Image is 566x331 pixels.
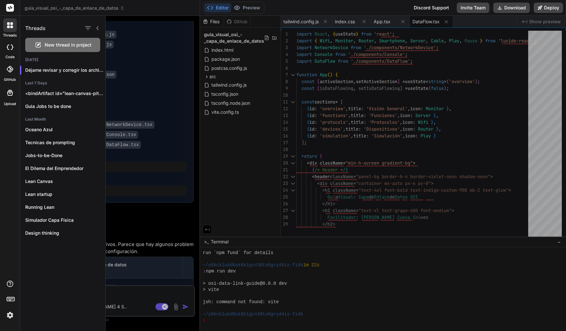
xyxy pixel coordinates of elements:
p: Oceano Azul [25,126,105,133]
label: code [5,54,15,60]
label: Upload [4,101,16,107]
p: Lean startup [25,191,105,198]
button: Download [493,3,530,13]
p: Jobs-to-be-Done [25,152,105,159]
p: <bindArtifact id="lean-canvas-pitch-guide" title="Guía de Pitch de Negocio... [25,90,105,97]
p: Lean Canvas [25,178,105,185]
p: Design thinking [25,230,105,236]
span: New thread in project [45,42,91,48]
label: GitHub [4,77,16,82]
img: settings [5,310,16,321]
p: Déjame revisar y corregir los archivos. ... [25,67,105,73]
h2: Last 7 Days [20,80,105,86]
h1: Threads [25,24,46,32]
h2: [DATE] [20,57,105,62]
p: El Dilema del Emprendedor [25,165,105,172]
button: Deploy [534,3,563,13]
button: Preview [231,3,263,12]
p: Tecnicas de prompting [25,139,105,146]
span: guía_visual_osi_-_capa_de_enlace_de_datos [25,5,124,11]
label: threads [3,33,17,38]
p: Guia Jobs to be done [25,103,105,110]
button: Editor [204,3,231,12]
p: Running Lean [25,204,105,210]
button: Invite Team [457,3,489,13]
p: Simulador Capa Física [25,217,105,223]
div: Discord Support [410,3,453,13]
h2: Last Month [20,117,105,122]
